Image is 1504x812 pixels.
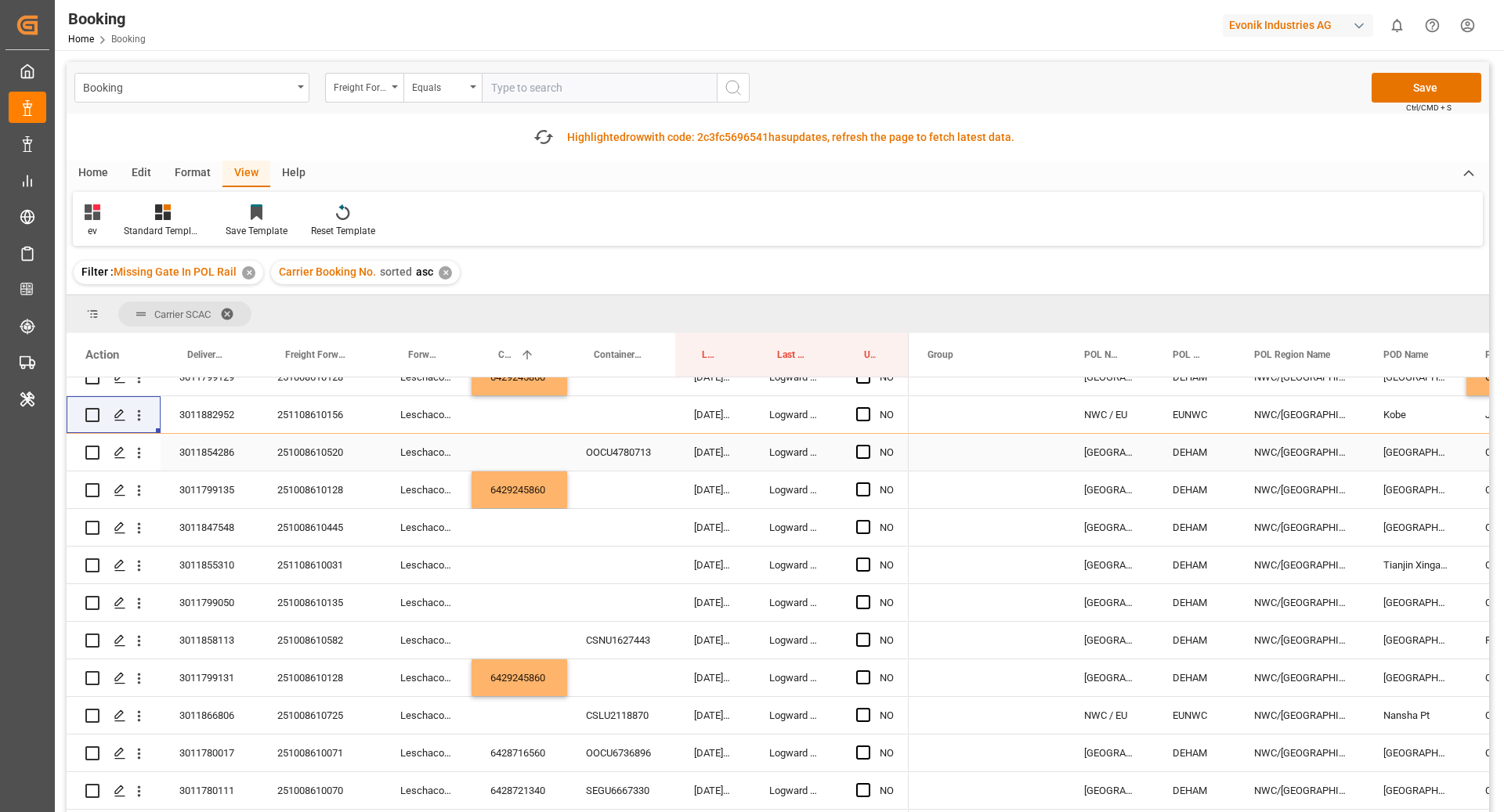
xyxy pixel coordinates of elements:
[880,435,894,471] div: NO
[161,471,258,508] div: 3011799135
[187,349,226,360] span: Delivery No.
[1154,659,1235,696] div: DEHAM
[498,349,514,360] span: Carrier Booking No.
[163,161,222,187] div: Format
[750,584,837,621] div: Logward System
[258,584,381,621] div: 251008610135
[1365,471,1466,508] div: [GEOGRAPHIC_DATA]
[1065,622,1154,659] div: [GEOGRAPHIC_DATA]
[1065,772,1154,809] div: [GEOGRAPHIC_DATA]
[1383,349,1428,360] span: POD Name
[81,265,114,278] span: Filter :
[67,547,909,584] div: Press SPACE to select this row.
[1065,734,1154,771] div: [GEOGRAPHIC_DATA]
[880,359,894,395] div: NO
[258,734,381,771] div: 251008610071
[567,772,675,809] div: SEGU6667330
[68,7,146,31] div: Booking
[381,396,472,433] div: Leschaco Bremen
[777,349,804,360] span: Last Opened By
[1254,349,1330,360] span: POL Region Name
[1223,10,1379,40] button: Evonik Industries AG
[124,224,202,238] div: Standard Templates
[161,697,258,734] div: 3011866806
[416,265,433,278] span: asc
[381,772,472,809] div: Leschaco Bremen
[67,734,909,772] div: Press SPACE to select this row.
[161,547,258,583] div: 3011855310
[472,471,567,508] div: 6429245860
[675,434,750,471] div: [DATE] 06:43:14
[1379,8,1415,43] button: show 0 new notifications
[83,77,292,96] div: Booking
[270,161,317,187] div: Help
[1365,584,1466,621] div: [GEOGRAPHIC_DATA]
[258,622,381,659] div: 251008610582
[258,509,381,546] div: 251008610445
[1065,659,1154,696] div: [GEOGRAPHIC_DATA]
[67,434,909,471] div: Press SPACE to select this row.
[880,397,894,433] div: NO
[675,547,750,583] div: [DATE] 08:31:07
[1065,584,1154,621] div: [GEOGRAPHIC_DATA]
[226,224,287,238] div: Save Template
[927,349,953,360] span: Group
[1365,697,1466,734] div: Nansha Pt
[1154,734,1235,771] div: DEHAM
[750,434,837,471] div: Logward System
[68,34,94,45] a: Home
[1406,102,1452,114] span: Ctrl/CMD + S
[702,349,718,360] span: Last Opened Date
[1065,509,1154,546] div: [GEOGRAPHIC_DATA]
[567,734,675,771] div: OOCU6736896
[67,772,909,810] div: Press SPACE to select this row.
[675,697,750,734] div: [DATE] 07:25:42
[381,659,472,696] div: Leschaco Bremen
[114,265,237,278] span: Missing Gate In POL Rail
[1235,471,1365,508] div: NWC/[GEOGRAPHIC_DATA] [GEOGRAPHIC_DATA] / [GEOGRAPHIC_DATA]
[1365,359,1466,395] div: [GEOGRAPHIC_DATA]
[717,73,750,103] button: search button
[67,622,909,659] div: Press SPACE to select this row.
[67,659,909,697] div: Press SPACE to select this row.
[154,309,211,320] span: Carrier SCAC
[381,697,472,734] div: Leschaco Bremen
[439,266,452,280] div: ✕
[675,396,750,433] div: [DATE] 08:45:51
[279,265,376,278] span: Carrier Booking No.
[381,434,472,471] div: Leschaco Bremen
[1365,734,1466,771] div: [GEOGRAPHIC_DATA]
[67,697,909,734] div: Press SPACE to select this row.
[675,509,750,546] div: [DATE] 14:53:49
[161,434,258,471] div: 3011854286
[594,349,642,360] span: Container No.
[67,471,909,509] div: Press SPACE to select this row.
[472,734,567,771] div: 6428716560
[880,472,894,508] div: NO
[675,359,750,395] div: [DATE] 07:57:28
[1065,471,1154,508] div: [GEOGRAPHIC_DATA]
[381,359,472,395] div: Leschaco Bremen
[1154,471,1235,508] div: DEHAM
[1235,509,1365,546] div: NWC/[GEOGRAPHIC_DATA] [GEOGRAPHIC_DATA] / [GEOGRAPHIC_DATA]
[1365,509,1466,546] div: [GEOGRAPHIC_DATA]
[675,734,750,771] div: [DATE] 06:23:44
[381,547,472,583] div: Leschaco Bremen
[1173,349,1202,360] span: POL Locode
[1154,584,1235,621] div: DEHAM
[258,697,381,734] div: 251008610725
[67,359,909,396] div: Press SPACE to select this row.
[85,224,100,238] div: ev
[626,131,644,143] span: row
[1154,509,1235,546] div: DEHAM
[880,735,894,771] div: NO
[697,131,768,143] span: 2c3fc5696541
[67,584,909,622] div: Press SPACE to select this row.
[67,161,120,187] div: Home
[412,77,465,95] div: Equals
[567,129,1014,146] div: Highlighted with code: updates, refresh the page to fetch latest data.
[120,161,163,187] div: Edit
[1154,434,1235,471] div: DEHAM
[161,509,258,546] div: 3011847548
[1365,434,1466,471] div: [GEOGRAPHIC_DATA]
